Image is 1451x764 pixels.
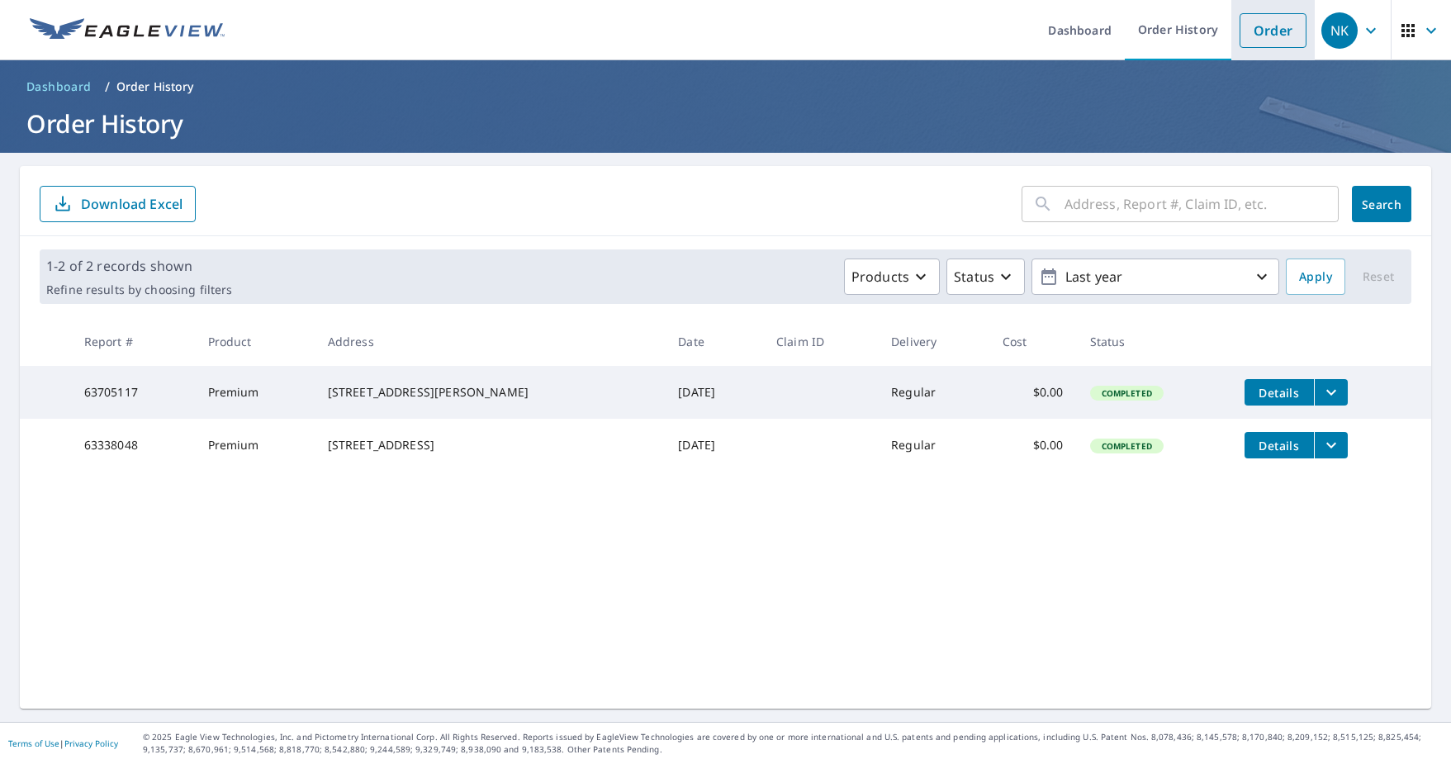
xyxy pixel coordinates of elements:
h1: Order History [20,107,1431,140]
input: Address, Report #, Claim ID, etc. [1065,181,1339,227]
th: Product [195,317,315,366]
p: Order History [116,78,194,95]
p: Refine results by choosing filters [46,282,232,297]
p: © 2025 Eagle View Technologies, Inc. and Pictometry International Corp. All Rights Reserved. Repo... [143,731,1443,756]
p: 1-2 of 2 records shown [46,256,232,276]
td: [DATE] [665,419,763,472]
button: filesDropdownBtn-63338048 [1314,432,1348,458]
td: $0.00 [989,366,1077,419]
td: 63338048 [71,419,195,472]
a: Terms of Use [8,738,59,749]
button: detailsBtn-63338048 [1245,432,1314,458]
td: 63705117 [71,366,195,419]
li: / [105,77,110,97]
p: Download Excel [81,195,183,213]
a: Dashboard [20,74,98,100]
span: Dashboard [26,78,92,95]
th: Date [665,317,763,366]
span: Completed [1092,440,1162,452]
th: Cost [989,317,1077,366]
th: Address [315,317,666,366]
div: NK [1321,12,1358,49]
th: Report # [71,317,195,366]
button: Status [946,259,1025,295]
nav: breadcrumb [20,74,1431,100]
button: filesDropdownBtn-63705117 [1314,379,1348,406]
th: Claim ID [763,317,878,366]
td: [DATE] [665,366,763,419]
button: Apply [1286,259,1345,295]
span: Details [1254,385,1304,401]
p: | [8,738,118,748]
button: Download Excel [40,186,196,222]
td: Premium [195,366,315,419]
th: Status [1077,317,1231,366]
span: Search [1365,197,1398,212]
span: Apply [1299,267,1332,287]
p: Last year [1059,263,1252,292]
td: Regular [878,419,989,472]
td: $0.00 [989,419,1077,472]
span: Completed [1092,387,1162,399]
button: Last year [1031,259,1279,295]
span: Details [1254,438,1304,453]
td: Premium [195,419,315,472]
a: Order [1240,13,1306,48]
button: detailsBtn-63705117 [1245,379,1314,406]
button: Search [1352,186,1411,222]
a: Privacy Policy [64,738,118,749]
td: Regular [878,366,989,419]
button: Products [844,259,940,295]
th: Delivery [878,317,989,366]
div: [STREET_ADDRESS][PERSON_NAME] [328,384,652,401]
p: Products [851,267,909,287]
img: EV Logo [30,18,225,43]
div: [STREET_ADDRESS] [328,437,652,453]
p: Status [954,267,994,287]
